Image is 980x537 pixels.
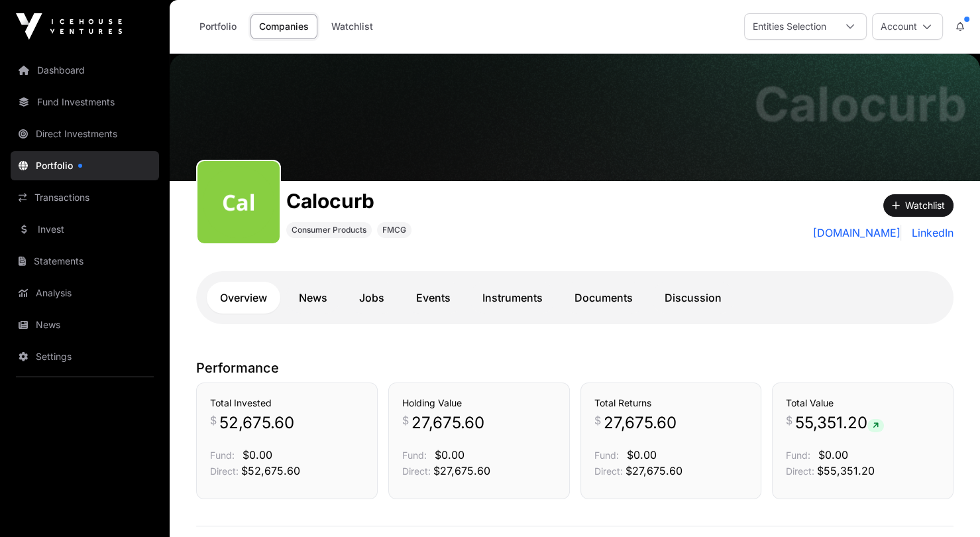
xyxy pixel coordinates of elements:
button: Watchlist [883,194,953,217]
a: Dashboard [11,56,159,85]
span: Fund: [210,449,235,461]
a: LinkedIn [906,225,953,241]
span: $0.00 [243,448,272,461]
span: $ [786,412,792,428]
a: Companies [250,14,317,39]
span: $ [402,412,409,428]
h1: Calocurb [286,189,411,213]
span: 55,351.20 [795,412,884,434]
span: $ [594,412,601,428]
a: Direct Investments [11,119,159,149]
a: Invest [11,215,159,244]
span: Fund: [402,449,427,461]
span: Direct: [594,465,623,477]
button: Account [872,13,943,40]
a: [DOMAIN_NAME] [813,225,901,241]
div: Entities Selection [745,14,834,39]
span: Fund: [786,449,810,461]
span: 52,675.60 [219,412,294,434]
span: $52,675.60 [241,464,300,477]
a: Transactions [11,183,159,212]
span: Direct: [210,465,239,477]
img: Icehouse Ventures Logo [16,13,122,40]
span: $27,675.60 [433,464,490,477]
h3: Holding Value [402,396,556,410]
span: $ [210,412,217,428]
img: Calocurb [170,54,980,181]
span: Consumer Products [292,225,366,235]
a: News [286,282,341,314]
h3: Total Value [786,396,940,410]
h1: Calocurb [754,80,967,128]
span: $0.00 [818,448,848,461]
h3: Total Returns [594,396,748,410]
span: 27,675.60 [411,412,484,434]
h3: Total Invested [210,396,364,410]
a: Portfolio [11,151,159,180]
a: Discussion [651,282,735,314]
a: Overview [207,282,280,314]
a: Portfolio [191,14,245,39]
nav: Tabs [207,282,943,314]
a: Documents [561,282,646,314]
span: FMCG [382,225,406,235]
a: Instruments [469,282,556,314]
span: Fund: [594,449,619,461]
a: News [11,310,159,339]
span: $0.00 [435,448,464,461]
span: $55,351.20 [817,464,875,477]
a: Analysis [11,278,159,308]
a: Settings [11,342,159,371]
span: Direct: [402,465,431,477]
div: 聊天小组件 [914,473,980,537]
span: $27,675.60 [626,464,682,477]
a: Statements [11,247,159,276]
p: Performance [196,359,953,377]
a: Watchlist [323,14,382,39]
span: $0.00 [627,448,657,461]
a: Jobs [346,282,398,314]
a: Events [403,282,464,314]
iframe: Chat Widget [914,473,980,537]
img: calocurb301.png [203,166,274,238]
span: 27,675.60 [604,412,677,434]
a: Fund Investments [11,88,159,117]
span: Direct: [786,465,814,477]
